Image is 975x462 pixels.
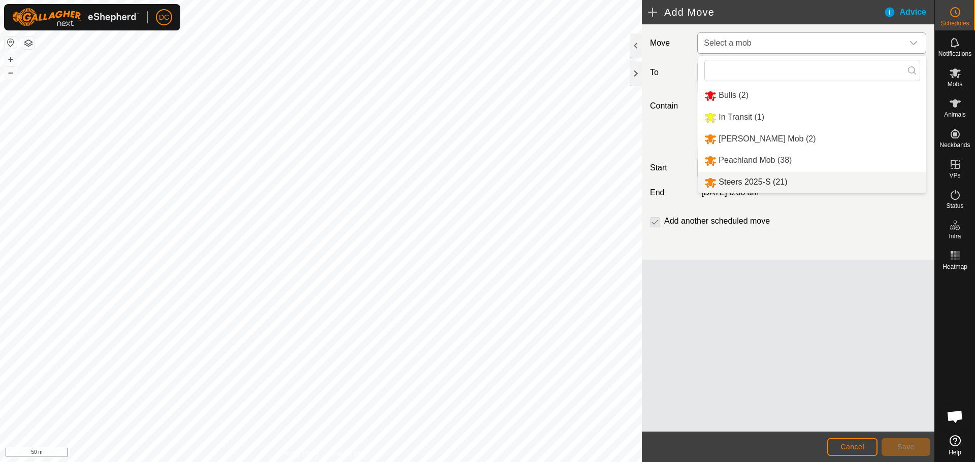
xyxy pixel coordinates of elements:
[719,156,792,164] span: Peachland Mob (38)
[698,85,926,106] li: Bulls
[935,431,975,459] a: Help
[840,443,864,451] span: Cancel
[698,107,926,128] li: In Transit
[949,233,961,239] span: Infra
[719,134,816,143] span: [PERSON_NAME] Mob (2)
[939,142,970,148] span: Neckbands
[698,172,926,193] li: Steers 2025-S
[22,37,35,49] button: Map Layers
[5,53,17,65] button: +
[940,401,970,432] div: Open chat
[698,150,926,171] li: Peachland Mob
[159,12,169,23] span: DC
[646,162,693,174] label: Start
[704,39,751,47] span: Select a mob
[281,449,319,458] a: Privacy Policy
[942,264,967,270] span: Heatmap
[12,8,139,26] img: Gallagher Logo
[698,129,926,150] li: McIntyre Mob
[719,113,764,121] span: In Transit (1)
[5,66,17,79] button: –
[648,6,884,18] h2: Add Move
[646,187,693,199] label: End
[944,112,966,118] span: Animals
[719,91,749,99] span: Bulls (2)
[897,443,915,451] span: Save
[938,51,971,57] span: Notifications
[698,85,926,193] ul: Option List
[700,33,903,53] span: Select a mob
[949,172,960,179] span: VPs
[719,177,787,186] span: Steers 2025-S (21)
[949,449,961,455] span: Help
[5,37,17,49] button: Reset Map
[948,81,962,87] span: Mobs
[331,449,361,458] a: Contact Us
[882,438,930,456] button: Save
[903,33,924,53] div: dropdown trigger
[646,100,693,112] label: Contain
[827,438,877,456] button: Cancel
[940,20,969,26] span: Schedules
[664,217,770,225] label: Add another scheduled move
[646,32,693,54] label: Move
[646,62,693,83] label: To
[884,6,934,18] div: Advice
[946,203,963,209] span: Status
